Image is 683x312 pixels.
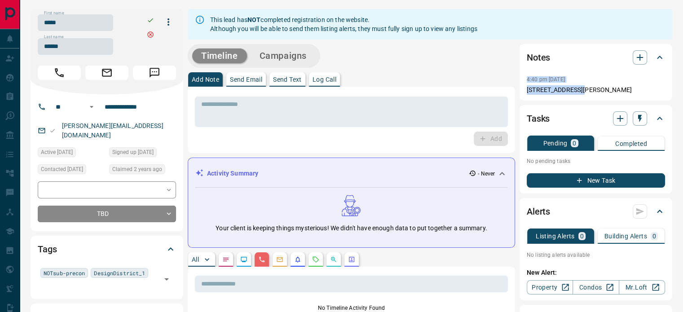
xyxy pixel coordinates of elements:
h2: Notes [527,50,550,65]
h2: Tags [38,242,57,256]
p: Pending [543,140,567,146]
svg: Emails [276,256,283,263]
button: Campaigns [251,48,316,63]
label: Last name [44,34,64,40]
span: NOTsub-precon [44,268,85,277]
p: New Alert: [527,268,665,277]
span: Email [85,66,128,80]
p: No pending tasks [527,154,665,168]
p: Completed [615,141,647,147]
a: Property [527,280,573,294]
svg: Notes [222,256,229,263]
span: Claimed 2 years ago [112,165,162,174]
div: Tasks [527,108,665,129]
button: Open [86,101,97,112]
svg: Lead Browsing Activity [240,256,247,263]
div: Notes [527,47,665,68]
span: Message [133,66,176,80]
button: Timeline [192,48,247,63]
p: [STREET_ADDRESS][PERSON_NAME] [527,85,665,95]
span: Contacted [DATE] [41,165,83,174]
svg: Opportunities [330,256,337,263]
button: Open [160,273,173,286]
p: 0 [652,233,656,239]
p: Send Text [273,76,302,83]
p: 0 [580,233,584,239]
div: TBD [38,206,176,222]
svg: Requests [312,256,319,263]
div: Wed Dec 14 2022 [109,147,176,160]
p: No listing alerts available [527,251,665,259]
p: 4:40 pm [DATE] [527,76,565,83]
div: Tags [38,238,176,260]
div: Wed Dec 14 2022 [109,164,176,177]
strong: NOT [247,16,260,23]
p: Activity Summary [207,169,258,178]
div: Activity Summary- Never [195,165,507,182]
span: Signed up [DATE] [112,148,154,157]
svg: Email Valid [49,127,56,134]
div: Wed Dec 14 2022 [38,147,105,160]
p: Building Alerts [604,233,647,239]
div: This lead has completed registration on the website. Although you will be able to send them listi... [210,12,477,37]
h2: Alerts [527,204,550,219]
span: Call [38,66,81,80]
a: Mr.Loft [619,280,665,294]
div: Wed Apr 12 2023 [38,164,105,177]
p: Send Email [230,76,262,83]
p: - Never [478,170,495,178]
button: New Task [527,173,665,188]
svg: Calls [258,256,265,263]
label: First name [44,10,64,16]
div: Alerts [527,201,665,222]
span: DesignDistrict_1 [94,268,145,277]
p: Listing Alerts [536,233,575,239]
p: Your client is keeping things mysterious! We didn't have enough data to put together a summary. [216,224,487,233]
p: 0 [573,140,576,146]
span: Active [DATE] [41,148,73,157]
p: No Timeline Activity Found [195,304,508,312]
svg: Agent Actions [348,256,355,263]
p: Log Call [313,76,336,83]
p: Add Note [192,76,219,83]
a: Condos [573,280,619,294]
p: All [192,256,199,263]
a: [PERSON_NAME][EMAIL_ADDRESS][DOMAIN_NAME] [62,122,163,139]
svg: Listing Alerts [294,256,301,263]
h2: Tasks [527,111,550,126]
